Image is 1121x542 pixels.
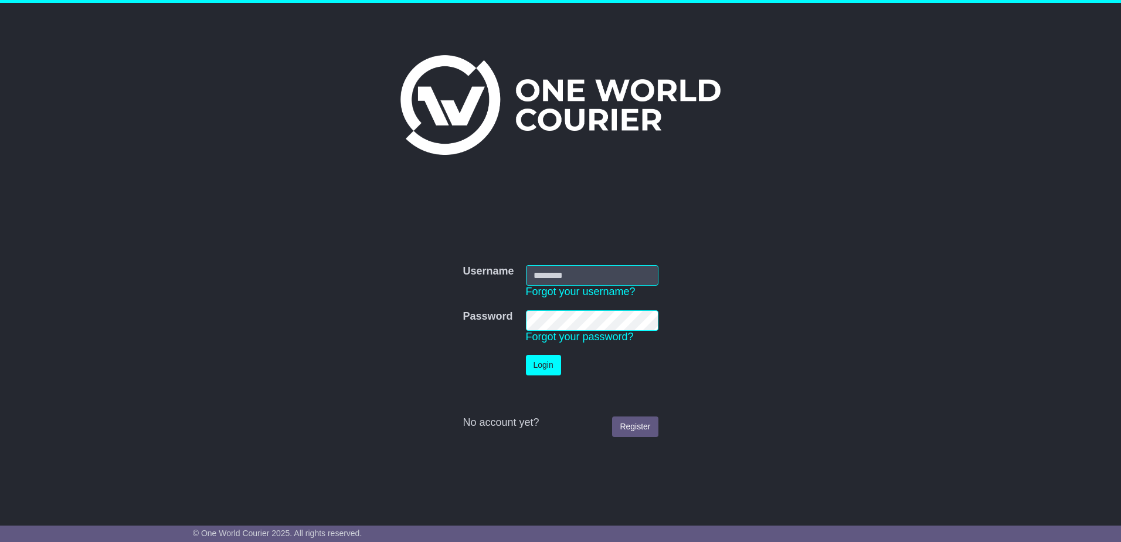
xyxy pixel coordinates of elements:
button: Login [526,355,561,375]
img: One World [400,55,721,155]
div: No account yet? [463,416,658,429]
a: Register [612,416,658,437]
span: © One World Courier 2025. All rights reserved. [193,529,362,538]
label: Username [463,265,514,278]
label: Password [463,310,512,323]
a: Forgot your username? [526,286,636,297]
a: Forgot your password? [526,331,634,343]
